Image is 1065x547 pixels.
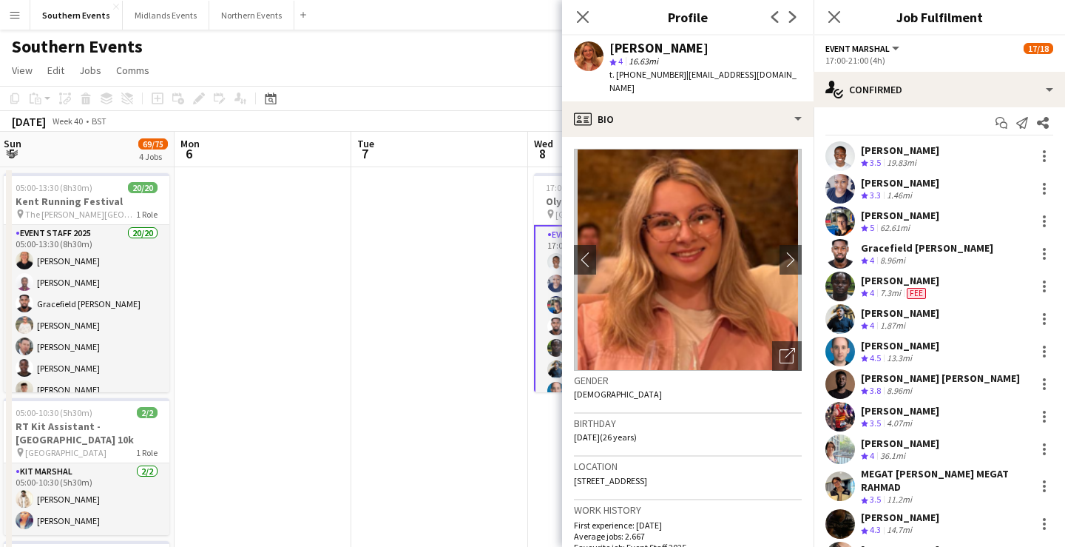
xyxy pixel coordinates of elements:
[4,463,169,535] app-card-role: Kit Marshal2/205:00-10:30 (5h30m)[PERSON_NAME][PERSON_NAME]
[861,372,1020,385] div: [PERSON_NAME] [PERSON_NAME]
[30,1,123,30] button: Southern Events
[12,64,33,77] span: View
[870,450,874,461] span: 4
[546,182,606,193] span: 17:00-21:00 (4h)
[609,69,797,93] span: | [EMAIL_ADDRESS][DOMAIN_NAME]
[534,137,553,150] span: Wed
[870,494,881,505] span: 3.5
[870,287,874,298] span: 4
[861,144,939,157] div: [PERSON_NAME]
[574,531,802,542] p: Average jobs: 2.667
[139,151,167,162] div: 4 Jobs
[877,287,904,300] div: 7.3mi
[555,209,637,220] span: [GEOGRAPHIC_DATA]
[355,145,374,162] span: 7
[562,7,814,27] h3: Profile
[861,404,939,417] div: [PERSON_NAME]
[861,241,993,255] div: Gracefield [PERSON_NAME]
[25,447,106,458] span: [GEOGRAPHIC_DATA]
[4,173,169,392] app-job-card: 05:00-13:30 (8h30m)20/20Kent Running Festival The [PERSON_NAME][GEOGRAPHIC_DATA]1 RoleEvent Staff...
[814,72,1065,107] div: Confirmed
[562,101,814,137] div: Bio
[861,437,939,450] div: [PERSON_NAME]
[884,417,915,430] div: 4.07mi
[870,417,881,429] span: 3.5
[73,61,107,80] a: Jobs
[574,503,802,517] h3: Work history
[825,55,1053,66] div: 17:00-21:00 (4h)
[609,41,709,55] div: [PERSON_NAME]
[825,43,890,54] span: Event Marshal
[4,420,169,446] h3: RT Kit Assistant - [GEOGRAPHIC_DATA] 10k
[861,339,939,352] div: [PERSON_NAME]
[574,520,802,531] p: First experience: [DATE]
[870,222,874,233] span: 5
[870,352,881,363] span: 4.5
[884,385,915,397] div: 8.96mi
[574,374,802,387] h3: Gender
[4,195,169,208] h3: Kent Running Festival
[877,450,908,463] div: 36.1mi
[870,157,881,168] span: 3.5
[609,69,686,80] span: t. [PHONE_NUMBER]
[870,189,881,201] span: 3.3
[861,176,939,189] div: [PERSON_NAME]
[110,61,155,80] a: Comms
[138,138,168,150] span: 69/75
[870,320,874,331] span: 4
[884,352,915,365] div: 13.3mi
[884,524,915,537] div: 14.7mi
[357,137,374,150] span: Tue
[534,173,700,392] app-job-card: 17:00-21:00 (4h)17/18Olympic [GEOGRAPHIC_DATA] [GEOGRAPHIC_DATA]1 RoleEvent Marshal77A17/1817:00-...
[123,1,209,30] button: Midlands Events
[574,460,802,473] h3: Location
[116,64,149,77] span: Comms
[4,398,169,535] app-job-card: 05:00-10:30 (5h30m)2/2RT Kit Assistant - [GEOGRAPHIC_DATA] 10k [GEOGRAPHIC_DATA]1 RoleKit Marshal...
[41,61,70,80] a: Edit
[884,157,919,170] div: 19.83mi
[618,56,623,67] span: 4
[870,255,874,266] span: 4
[870,385,881,396] span: 3.8
[877,255,908,267] div: 8.96mi
[4,137,21,150] span: Sun
[49,115,86,127] span: Week 40
[861,306,939,320] div: [PERSON_NAME]
[884,494,915,506] div: 11.2mi
[137,407,158,418] span: 2/2
[870,524,881,535] span: 4.3
[861,511,939,524] div: [PERSON_NAME]
[12,114,46,129] div: [DATE]
[574,432,637,443] span: [DATE] (26 years)
[907,288,926,299] span: Fee
[574,149,802,371] img: Crew avatar or photo
[25,209,136,220] span: The [PERSON_NAME][GEOGRAPHIC_DATA]
[534,195,700,208] h3: Olympic [GEOGRAPHIC_DATA]
[825,43,902,54] button: Event Marshal
[884,189,915,202] div: 1.46mi
[209,1,294,30] button: Northern Events
[136,447,158,458] span: 1 Role
[16,182,92,193] span: 05:00-13:30 (8h30m)
[79,64,101,77] span: Jobs
[180,137,200,150] span: Mon
[814,7,1065,27] h3: Job Fulfilment
[626,56,661,67] span: 16.63mi
[128,182,158,193] span: 20/20
[574,417,802,430] h3: Birthday
[532,145,553,162] span: 8
[861,209,939,222] div: [PERSON_NAME]
[861,274,939,287] div: [PERSON_NAME]
[1,145,21,162] span: 5
[574,389,662,400] span: [DEMOGRAPHIC_DATA]
[136,209,158,220] span: 1 Role
[6,61,38,80] a: View
[772,341,802,371] div: Open photos pop-in
[861,467,1029,494] div: MEGAT [PERSON_NAME] MEGAT RAHMAD
[877,222,913,235] div: 62.61mi
[92,115,106,127] div: BST
[16,407,92,418] span: 05:00-10:30 (5h30m)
